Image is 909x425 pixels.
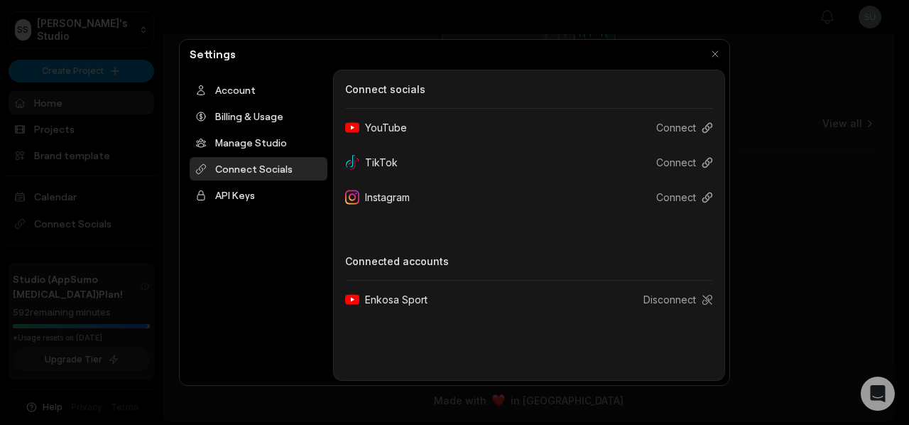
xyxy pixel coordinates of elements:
[645,114,713,141] button: Connect
[141,82,153,94] img: tab_keywords_by_traffic_grey.svg
[23,37,34,48] img: website_grey.svg
[190,183,327,207] div: API Keys
[345,184,421,210] div: Instagram
[190,131,327,154] div: Manage Studio
[345,114,418,141] div: YouTube
[184,45,241,63] h2: Settings
[190,78,327,102] div: Account
[190,157,327,181] div: Connect Socials
[38,82,50,94] img: tab_domain_overview_orange.svg
[37,37,156,48] div: Domain: [DOMAIN_NAME]
[23,23,34,34] img: logo_orange.svg
[190,104,327,128] div: Billing & Usage
[40,23,70,34] div: v 4.0.25
[345,286,439,313] div: Enkosa Sport
[54,84,127,93] div: Domain Overview
[345,254,713,269] h3: Connected accounts
[157,84,239,93] div: Keywords by Traffic
[645,184,713,210] button: Connect
[345,82,713,97] h3: Connect socials
[345,149,409,176] div: TikTok
[632,286,713,313] button: Disconnect
[645,149,713,176] button: Connect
